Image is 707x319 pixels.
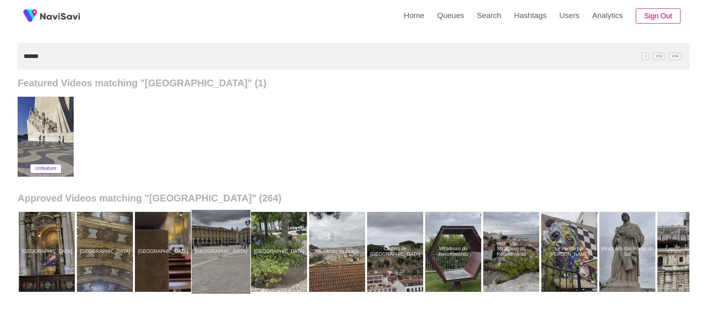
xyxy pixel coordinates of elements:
[641,52,649,60] span: /
[18,97,76,177] a: Padrão dos DescobrimentosPadrão dos DescobrimentosUnfeature
[425,212,483,292] a: Miradouro do RecolhimentoMiradouro do Recolhimento
[77,212,135,292] a: [GEOGRAPHIC_DATA]Church of Saint Nicholas
[18,193,689,204] h2: Approved Videos matching "[GEOGRAPHIC_DATA]" (264)
[367,212,425,292] a: Castelo de [GEOGRAPHIC_DATA]Castelo de São Jorge
[20,6,40,26] img: fireSpot
[541,212,599,292] a: Le Panda par [PERSON_NAME]Le Panda par Artur Bordalo II
[653,52,665,60] span: C^J
[30,164,62,173] button: Unfeature
[193,212,251,292] a: [GEOGRAPHIC_DATA]Praça do Comércio
[636,8,681,24] button: Sign Out
[309,212,367,292] a: Miradouro da GraçaMiradouro da Graça
[19,212,77,292] a: [GEOGRAPHIC_DATA]Church of Saint Nicholas
[251,212,309,292] a: [GEOGRAPHIC_DATA]Jardim da Graça
[40,12,80,20] img: fireSpot
[18,78,689,89] h2: Featured Videos matching "[GEOGRAPHIC_DATA]" (1)
[483,212,541,292] a: Miradouro do RecolhimentoMiradouro do Recolhimento
[135,212,193,292] a: [GEOGRAPHIC_DATA]Church of Saint Nicholas
[669,52,682,60] span: C^K
[599,212,657,292] a: Miradouro das Portas do SolMiradouro das Portas do Sol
